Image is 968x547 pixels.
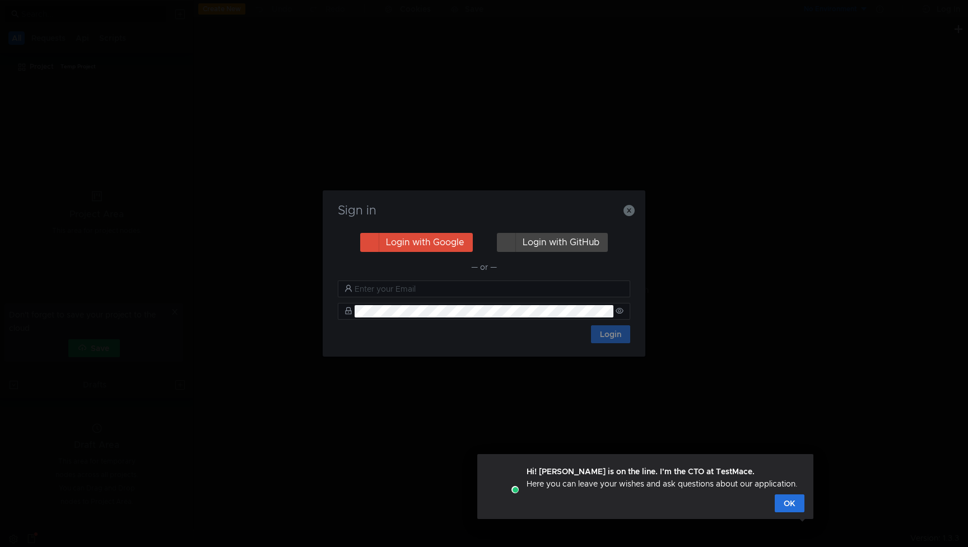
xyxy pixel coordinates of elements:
[527,466,755,476] strong: Hi! [PERSON_NAME] is on the line. I'm the CTO at TestMace.
[355,283,623,295] input: Enter your Email
[497,233,608,252] button: Login with GitHub
[360,233,473,252] button: Login with Google
[336,204,632,217] h3: Sign in
[338,260,630,274] div: — or —
[527,465,798,490] div: Here you can leave your wishes and ask questions about our application.
[775,494,804,512] button: OK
